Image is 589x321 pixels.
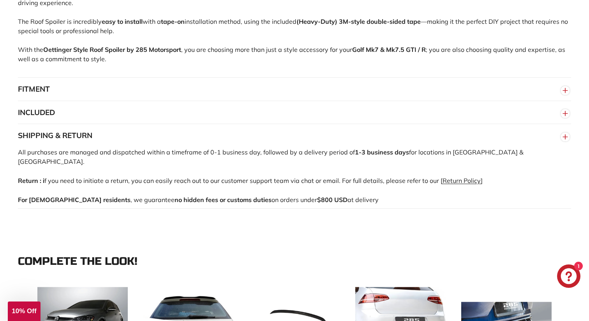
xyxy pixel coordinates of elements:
a: Return Policy [443,177,481,184]
button: INCLUDED [18,101,571,124]
strong: tape-on [161,18,185,25]
strong: Roof Spoiler by 285 Motorsport [90,46,181,53]
strong: Return : i [18,177,44,184]
p: f you need to initiate a return, you can easily reach out to our customer support team via chat o... [18,176,571,185]
strong: no hidden fees or customs duties [175,196,272,204]
p: , we guarantee on orders under at delivery [18,195,571,204]
div: Complete the look! [18,255,571,268]
span: 10% Off [12,307,36,315]
inbox-online-store-chat: Shopify online store chat [555,264,583,290]
strong: easy to install [102,18,143,25]
button: FITMENT [18,78,571,101]
div: 10% Off [8,301,41,321]
p: All purchases are managed and dispatched within a timeframe of 0-1 business day, followed by a de... [18,147,571,166]
strong: (Heavy-Duty) 3M-style double-sided tape [296,18,421,25]
strong: Oettinger Style [43,46,88,53]
strong: $800 USD [317,196,347,204]
strong: Golf Mk7 & Mk7.5 GTI / R [352,46,426,53]
button: SHIPPING & RETURN [18,124,571,147]
strong: 1-3 business days [355,148,409,156]
strong: For [DEMOGRAPHIC_DATA] residents [18,196,130,204]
